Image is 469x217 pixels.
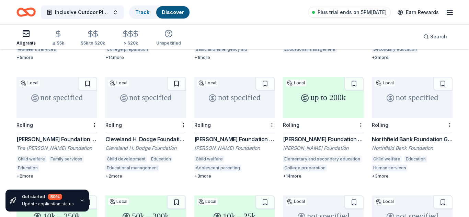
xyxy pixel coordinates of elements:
div: Local [286,80,306,86]
div: + 3 more [372,55,453,60]
div: Northfield Bank Foundation Grant [372,135,453,143]
span: Inclusive Outdoor Play Area [55,8,110,16]
div: Human services [372,165,408,171]
div: up to 200k [283,77,364,118]
div: Basic and emergency aid [194,46,249,53]
div: [PERSON_NAME] Foundation Grant [16,135,97,143]
div: Rolling [372,122,388,128]
button: $5k to $20k [81,27,105,49]
div: + 2 more [16,173,97,179]
div: + 3 more [372,173,453,179]
div: Arts and culture [410,165,445,171]
div: Local [108,80,129,86]
div: Job services [60,46,90,53]
div: Get started [22,194,74,200]
div: College preparation [105,46,149,53]
div: Cleveland H. Dodge Foundation [105,145,186,152]
div: Education [16,165,39,171]
div: Education [404,156,427,162]
div: Child development [105,156,147,162]
div: The [PERSON_NAME] Foundation [16,145,97,152]
div: not specified [16,77,97,118]
div: [PERSON_NAME] Foundation [283,145,364,152]
button: All grants [16,27,36,49]
a: Track [135,9,149,15]
button: > $20k [122,27,140,49]
div: + 14 more [283,173,364,179]
div: Elementary and secondary education [283,156,362,162]
div: Local [108,198,129,205]
div: not specified [372,77,453,118]
button: ≤ $5k [52,27,64,49]
div: [PERSON_NAME] Foundation Grant [194,135,275,143]
div: not specified [194,77,275,118]
a: Home [16,4,36,20]
a: up to 200kLocalRolling[PERSON_NAME] Foundation Grant[PERSON_NAME] FoundationElementary and second... [283,77,364,179]
button: Search [418,30,453,44]
a: not specifiedLocalRollingNorthfield Bank Foundation GrantNorthfield Bank FoundationChild welfareE... [372,77,453,179]
div: Women's services [16,46,57,53]
div: [PERSON_NAME] Foundation Grant [283,135,364,143]
div: Update application status [22,201,74,207]
a: Plus trial ends on 5PM[DATE] [308,7,391,18]
div: Local [19,80,40,86]
div: ≤ $5k [52,40,64,46]
div: Child welfare [372,156,402,162]
div: Educational management [283,46,337,53]
div: Child welfare [16,156,46,162]
div: Rolling [16,122,33,128]
a: not specifiedLocalRolling[PERSON_NAME] Foundation Grant[PERSON_NAME] FoundationChild welfareAdole... [194,77,275,179]
div: Local [197,80,218,86]
div: Local [375,80,395,86]
button: Unspecified [156,27,181,49]
div: Child welfare [194,156,224,162]
button: TrackDiscover [129,5,190,19]
a: not specifiedLocalRolling[PERSON_NAME] Foundation GrantThe [PERSON_NAME] FoundationChild welfareF... [16,77,97,179]
div: [PERSON_NAME] Foundation [194,145,275,152]
div: not specified [105,77,186,118]
span: Plus trial ends on 5PM[DATE] [318,8,387,16]
div: Rolling [194,122,211,128]
div: Adolescent parenting [194,165,241,171]
div: Cleveland H. Dodge Foundation Grant [105,135,186,143]
a: not specifiedLocalRollingCleveland H. Dodge Foundation GrantCleveland H. Dodge FoundationChild de... [105,77,186,179]
div: > $20k [122,40,140,46]
div: Local [286,198,306,205]
div: Secondary education [372,46,418,53]
div: Local [375,198,395,205]
a: Earn Rewards [393,6,443,19]
div: $5k to $20k [81,40,105,46]
div: Education [150,156,172,162]
div: + 3 more [194,173,275,179]
div: 80 % [48,194,62,200]
div: + 2 more [105,173,186,179]
div: Rolling [283,122,299,128]
div: Educational management [105,165,159,171]
span: Search [430,33,447,41]
button: Inclusive Outdoor Play Area [41,5,124,19]
div: Unspecified [156,40,181,46]
div: + 5 more [16,55,97,60]
div: Local [197,198,218,205]
div: College preparation [283,165,327,171]
div: Northfield Bank Foundation [372,145,453,152]
div: Rolling [105,122,122,128]
div: Family services [49,156,84,162]
a: Discover [162,9,184,15]
div: + 1 more [194,55,275,60]
div: + 14 more [105,55,186,60]
div: All grants [16,40,36,46]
